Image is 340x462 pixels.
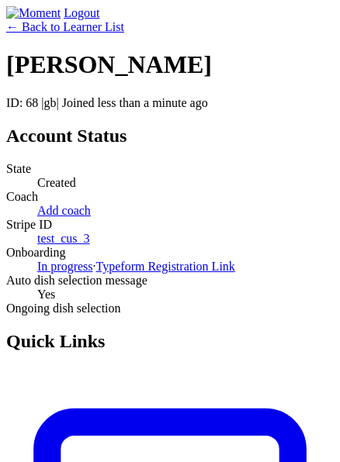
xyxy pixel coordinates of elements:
[93,260,96,273] span: ·
[6,50,334,79] h1: [PERSON_NAME]
[6,246,334,260] dt: Onboarding
[37,204,91,217] a: Add coach
[6,190,334,204] dt: Coach
[6,331,334,352] h2: Quick Links
[37,232,90,245] a: test_cus_3
[6,302,334,315] dt: Ongoing dish selection
[37,288,55,301] span: Yes
[37,260,93,273] a: In progress
[6,20,124,33] a: ← Back to Learner List
[96,260,235,273] a: Typeform Registration Link
[6,126,334,147] h2: Account Status
[44,96,57,109] span: gb
[6,274,334,288] dt: Auto dish selection message
[6,6,61,20] img: Moment
[64,6,99,19] a: Logout
[6,218,334,232] dt: Stripe ID
[37,176,76,189] span: Created
[6,162,334,176] dt: State
[6,96,334,110] p: ID: 68 | | Joined less than a minute ago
